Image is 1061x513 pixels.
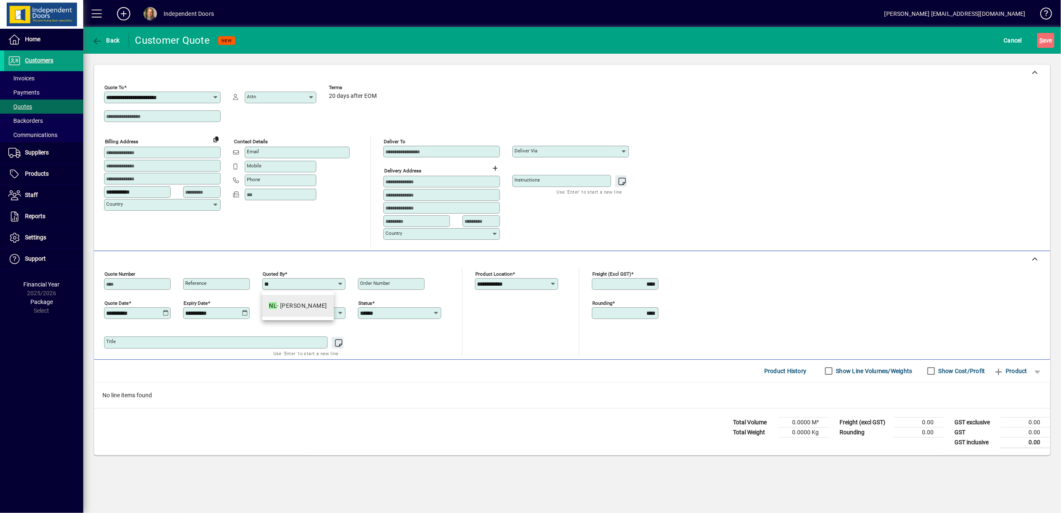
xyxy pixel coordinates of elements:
[1000,417,1050,427] td: 0.00
[1002,33,1024,48] button: Cancel
[835,367,912,375] label: Show Line Volumes/Weights
[247,94,256,100] mat-label: Attn
[184,300,208,306] mat-label: Expiry date
[273,349,339,358] mat-hint: Use 'Enter' to start a new line
[4,164,83,184] a: Products
[894,417,944,427] td: 0.00
[185,280,206,286] mat-label: Reference
[885,7,1026,20] div: [PERSON_NAME] [EMAIL_ADDRESS][DOMAIN_NAME]
[25,255,46,262] span: Support
[209,132,223,146] button: Copy to Delivery address
[358,300,372,306] mat-label: Status
[475,271,512,276] mat-label: Product location
[835,417,894,427] td: Freight (excl GST)
[25,170,49,177] span: Products
[4,249,83,269] a: Support
[104,300,129,306] mat-label: Quote date
[4,227,83,248] a: Settings
[92,37,120,44] span: Back
[329,85,379,90] span: Terms
[8,103,32,110] span: Quotes
[269,302,277,309] em: NL
[989,364,1031,379] button: Product
[4,29,83,50] a: Home
[385,230,402,236] mat-label: Country
[8,132,57,138] span: Communications
[1037,33,1054,48] button: Save
[25,192,38,198] span: Staff
[4,128,83,142] a: Communications
[30,299,53,305] span: Package
[1034,2,1051,29] a: Knowledge Base
[4,206,83,227] a: Reports
[247,163,261,169] mat-label: Mobile
[269,301,327,310] div: - [PERSON_NAME]
[25,149,49,156] span: Suppliers
[489,162,502,175] button: Choose address
[950,417,1000,427] td: GST exclusive
[729,427,779,437] td: Total Weight
[135,34,210,47] div: Customer Quote
[104,271,135,276] mat-label: Quote number
[4,71,83,85] a: Invoices
[950,427,1000,437] td: GST
[1000,427,1050,437] td: 0.00
[1039,37,1043,44] span: S
[164,7,214,20] div: Independent Doors
[4,100,83,114] a: Quotes
[994,364,1027,378] span: Product
[761,364,810,379] button: Product History
[835,427,894,437] td: Rounding
[779,417,829,427] td: 0.0000 M³
[262,295,333,317] mat-option: NL - Nikki Lillig
[360,280,390,286] mat-label: Order number
[247,149,259,154] mat-label: Email
[4,142,83,163] a: Suppliers
[8,89,40,96] span: Payments
[94,383,1050,408] div: No line items found
[137,6,164,21] button: Profile
[8,75,35,82] span: Invoices
[1004,34,1022,47] span: Cancel
[4,185,83,206] a: Staff
[329,93,377,100] span: 20 days after EOM
[1039,34,1052,47] span: ave
[384,139,405,144] mat-label: Deliver To
[514,148,537,154] mat-label: Deliver via
[110,6,137,21] button: Add
[729,417,779,427] td: Total Volume
[592,300,612,306] mat-label: Rounding
[263,271,285,276] mat-label: Quoted by
[25,234,46,241] span: Settings
[25,36,40,42] span: Home
[90,33,122,48] button: Back
[894,427,944,437] td: 0.00
[950,437,1000,448] td: GST inclusive
[592,271,631,276] mat-label: Freight (excl GST)
[1000,437,1050,448] td: 0.00
[764,364,807,378] span: Product History
[779,427,829,437] td: 0.0000 Kg
[514,177,540,183] mat-label: Instructions
[8,117,43,124] span: Backorders
[4,114,83,128] a: Backorders
[937,367,985,375] label: Show Cost/Profit
[83,33,129,48] app-page-header-button: Back
[24,281,60,288] span: Financial Year
[25,213,45,219] span: Reports
[25,57,53,64] span: Customers
[4,85,83,100] a: Payments
[106,201,123,207] mat-label: Country
[104,85,124,90] mat-label: Quote To
[247,177,260,182] mat-label: Phone
[106,339,116,344] mat-label: Title
[221,38,232,43] span: NEW
[557,187,622,197] mat-hint: Use 'Enter' to start a new line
